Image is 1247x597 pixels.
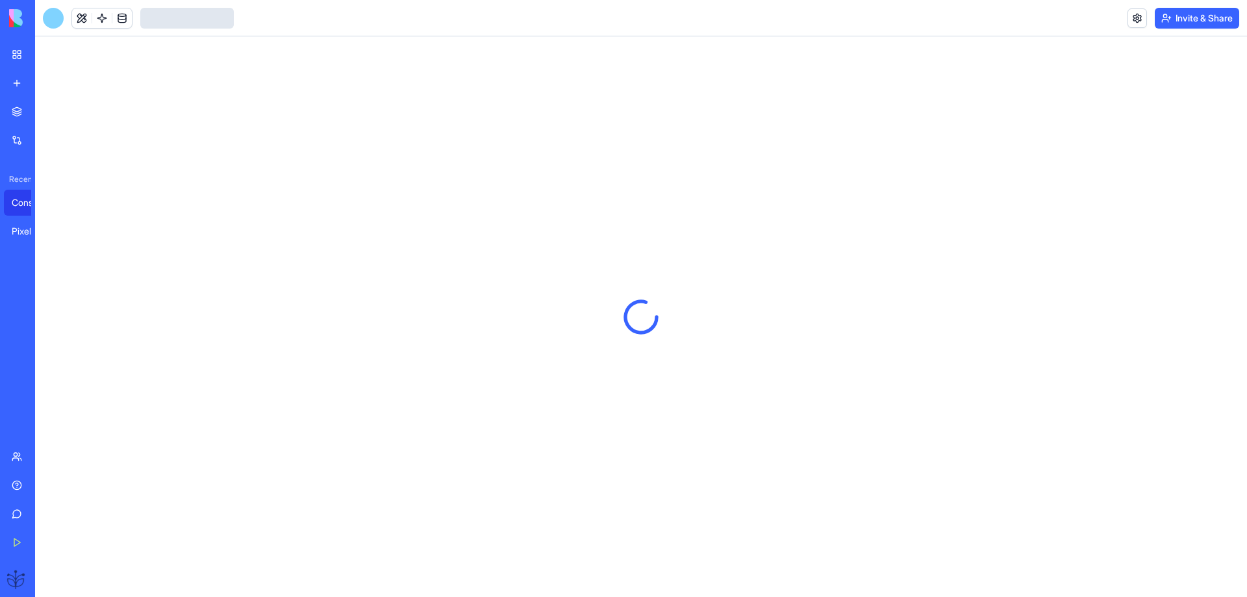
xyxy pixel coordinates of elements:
img: logo [9,9,90,27]
a: PixelCraft Studio [4,218,56,244]
span: Recent [4,174,31,184]
button: Invite & Share [1155,8,1239,29]
div: PixelCraft Studio [12,225,48,238]
div: Construction Estimating Pro [12,196,48,209]
a: Construction Estimating Pro [4,190,56,216]
img: ACg8ocJXc4biGNmL-6_84M9niqKohncbsBQNEji79DO8k46BE60Re2nP=s96-c [6,568,27,589]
